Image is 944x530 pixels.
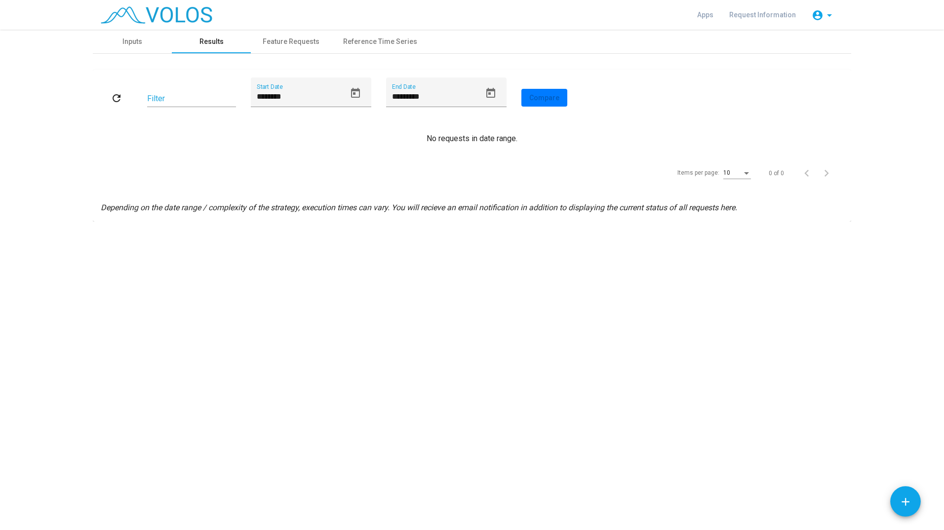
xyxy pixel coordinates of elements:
span: Compare [529,94,559,102]
div: Inputs [122,37,142,47]
div: Reference Time Series [343,37,417,47]
mat-icon: add [899,495,912,508]
span: Apps [697,11,713,19]
button: Previous page [800,163,820,183]
div: Results [199,37,224,47]
mat-icon: account_circle [812,9,824,21]
div: Feature Requests [263,37,319,47]
mat-icon: refresh [111,92,122,104]
i: Depending on the date range / complexity of the strategy, execution times can vary. You will reci... [101,203,737,212]
a: Apps [689,6,721,24]
button: Open calendar [346,83,365,103]
span: Request Information [729,11,796,19]
div: 0 of 0 [769,169,784,178]
button: Compare [521,89,567,107]
button: Add icon [890,486,921,517]
div: Items per page: [677,168,719,177]
button: Next page [820,163,839,183]
div: No requests in date range. [101,133,843,145]
mat-icon: arrow_drop_down [824,9,835,21]
mat-select: Items per page: [723,170,751,177]
button: Open calendar [481,83,501,103]
span: 10 [723,169,730,176]
a: Request Information [721,6,804,24]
